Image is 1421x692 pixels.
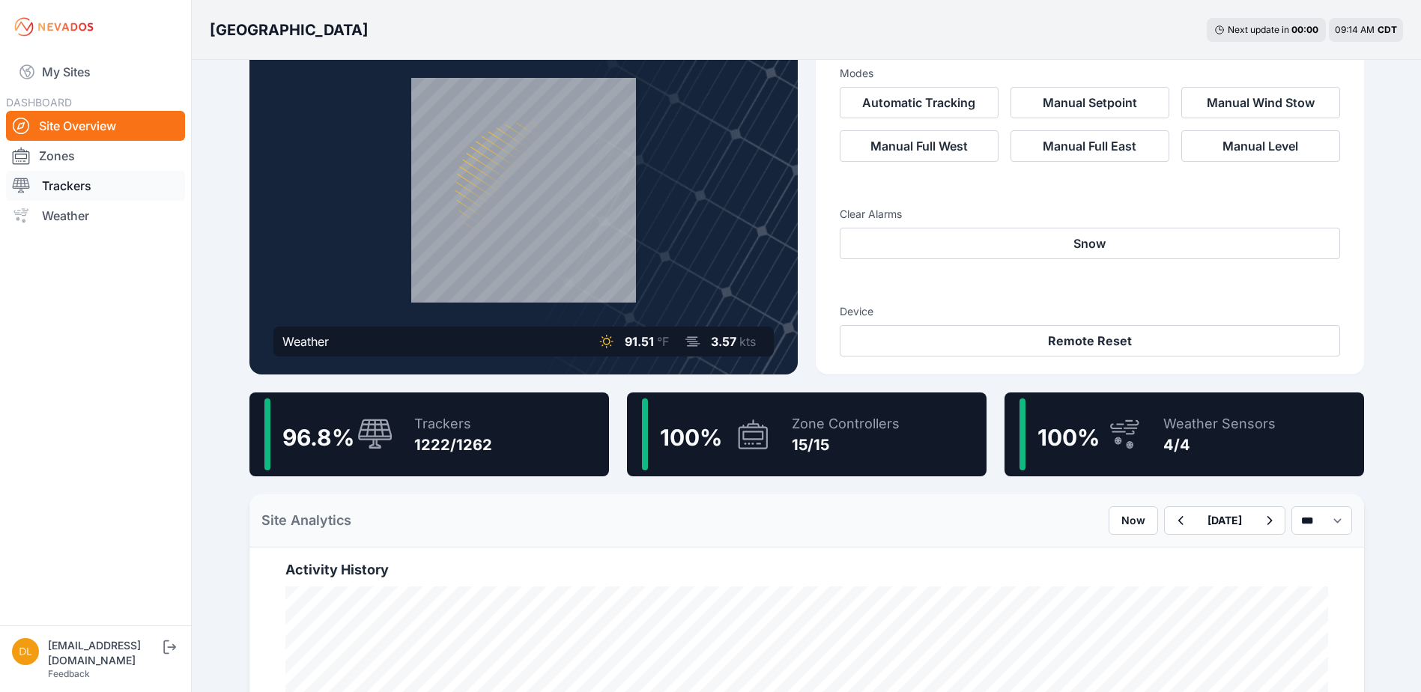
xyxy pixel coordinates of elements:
span: DASHBOARD [6,96,72,109]
img: Nevados [12,15,96,39]
span: 100 % [660,424,722,451]
span: 96.8 % [282,424,354,451]
span: 09:14 AM [1335,24,1375,35]
span: kts [739,334,756,349]
a: Weather [6,201,185,231]
h2: Activity History [285,559,1328,580]
div: [EMAIL_ADDRESS][DOMAIN_NAME] [48,638,160,668]
span: 91.51 [625,334,654,349]
button: Manual Setpoint [1011,87,1169,118]
span: Next update in [1228,24,1289,35]
div: 15/15 [792,434,900,455]
a: Feedback [48,668,90,679]
div: 1222/1262 [414,434,492,455]
a: Trackers [6,171,185,201]
button: Manual Full West [840,130,999,162]
div: 4/4 [1163,434,1276,455]
button: Manual Wind Stow [1181,87,1340,118]
span: 3.57 [711,334,736,349]
h3: Clear Alarms [840,207,1340,222]
button: [DATE] [1196,507,1254,534]
button: Now [1109,506,1158,535]
span: °F [657,334,669,349]
h2: Site Analytics [261,510,351,531]
img: dlay@prim.com [12,638,39,665]
a: Zones [6,141,185,171]
div: Zone Controllers [792,413,900,434]
h3: Device [840,304,1340,319]
button: Manual Level [1181,130,1340,162]
span: 100 % [1037,424,1100,451]
span: CDT [1378,24,1397,35]
a: 96.8%Trackers1222/1262 [249,392,609,476]
a: 100%Zone Controllers15/15 [627,392,987,476]
a: 100%Weather Sensors4/4 [1005,392,1364,476]
button: Automatic Tracking [840,87,999,118]
button: Remote Reset [840,325,1340,356]
button: Manual Full East [1011,130,1169,162]
a: Site Overview [6,111,185,141]
h3: [GEOGRAPHIC_DATA] [210,19,369,40]
div: Trackers [414,413,492,434]
nav: Breadcrumb [210,10,369,49]
div: 00 : 00 [1291,24,1318,36]
h3: Modes [840,66,873,81]
button: Snow [840,228,1340,259]
div: Weather Sensors [1163,413,1276,434]
div: Weather [282,333,329,350]
a: My Sites [6,54,185,90]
